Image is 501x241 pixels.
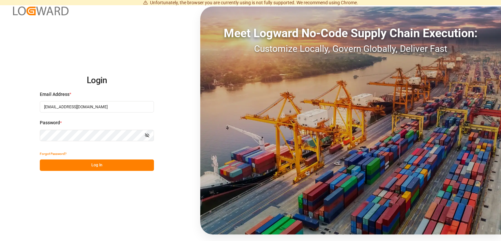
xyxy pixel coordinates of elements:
span: Password [40,119,60,126]
button: Forgot Password? [40,148,67,159]
button: Log In [40,159,154,171]
input: Enter your email [40,101,154,113]
h2: Login [40,70,154,91]
div: Meet Logward No-Code Supply Chain Execution: [200,24,501,42]
img: Logward_new_orange.png [13,7,68,15]
span: Email Address [40,91,69,98]
div: Customize Locally, Govern Globally, Deliver Fast [200,42,501,56]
